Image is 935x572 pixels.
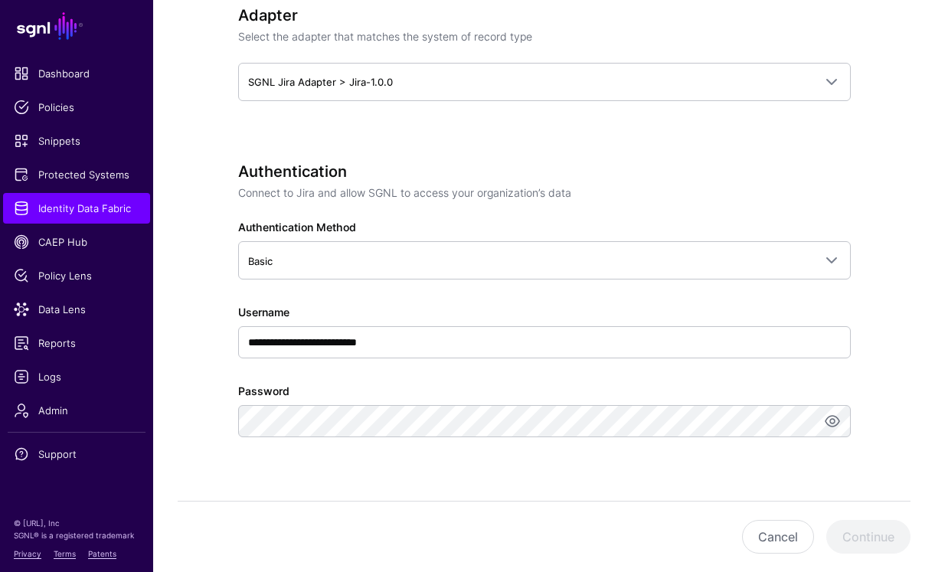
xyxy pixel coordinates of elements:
span: Basic [248,255,273,267]
a: Data Lens [3,294,150,325]
a: Policy Lens [3,260,150,291]
p: SGNL® is a registered trademark [14,529,139,541]
a: SGNL [9,9,144,43]
span: Dashboard [14,66,139,81]
a: Patents [88,549,116,558]
span: CAEP Hub [14,234,139,250]
p: Connect to Jira and allow SGNL to access your organization’s data [238,185,851,201]
p: © [URL], Inc [14,517,139,529]
span: Identity Data Fabric [14,201,139,216]
span: SGNL Jira Adapter > Jira-1.0.0 [248,76,393,88]
button: Cancel [742,520,814,554]
a: Protected Systems [3,159,150,190]
span: Policy Lens [14,268,139,283]
a: Logs [3,361,150,392]
span: Data Lens [14,302,139,317]
span: Logs [14,369,139,384]
a: Dashboard [3,58,150,89]
span: Protected Systems [14,167,139,182]
a: Policies [3,92,150,123]
p: Select the adapter that matches the system of record type [238,28,851,44]
label: Password [238,383,289,399]
span: Policies [14,100,139,115]
a: Identity Data Fabric [3,193,150,224]
span: Admin [14,403,139,418]
a: Reports [3,328,150,358]
span: Support [14,446,139,462]
h3: Advanced Settings [238,498,820,517]
label: Username [238,304,289,320]
a: CAEP Hub [3,227,150,257]
span: Reports [14,335,139,351]
h3: Adapter [238,6,851,25]
label: Authentication Method [238,219,356,235]
span: Snippets [14,133,139,149]
a: Terms [54,549,76,558]
a: Privacy [14,549,41,558]
a: Snippets [3,126,150,156]
h3: Authentication [238,162,851,181]
a: Admin [3,395,150,426]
